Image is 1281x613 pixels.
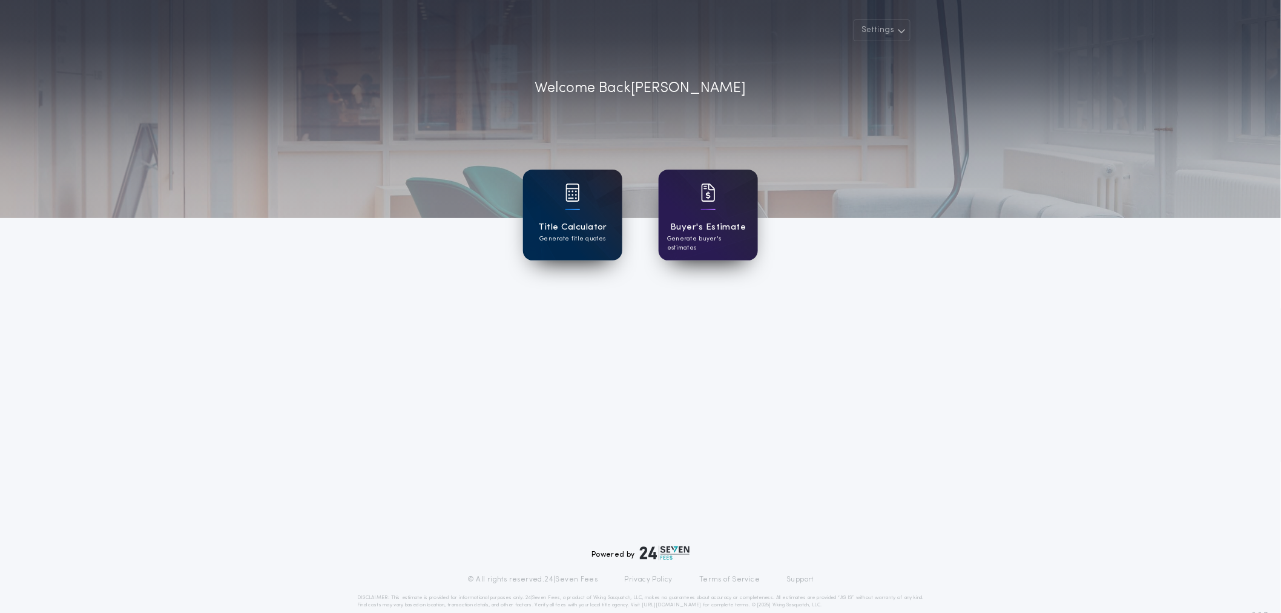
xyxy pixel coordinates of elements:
[625,575,673,585] a: Privacy Policy
[667,234,749,253] p: Generate buyer's estimates
[538,220,607,234] h1: Title Calculator
[523,170,622,260] a: card iconTitle CalculatorGenerate title quotes
[539,234,605,244] p: Generate title quotes
[357,594,924,609] p: DISCLAIMER: This estimate is provided for informational purposes only. 24|Seven Fees, a product o...
[786,575,814,585] a: Support
[535,78,746,99] p: Welcome Back [PERSON_NAME]
[670,220,746,234] h1: Buyer's Estimate
[565,184,580,202] img: card icon
[642,603,702,608] a: [URL][DOMAIN_NAME]
[640,546,690,560] img: logo
[699,575,760,585] a: Terms of Service
[854,19,911,41] button: Settings
[659,170,758,260] a: card iconBuyer's EstimateGenerate buyer's estimates
[467,575,598,585] p: © All rights reserved. 24|Seven Fees
[591,546,690,560] div: Powered by
[701,184,716,202] img: card icon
